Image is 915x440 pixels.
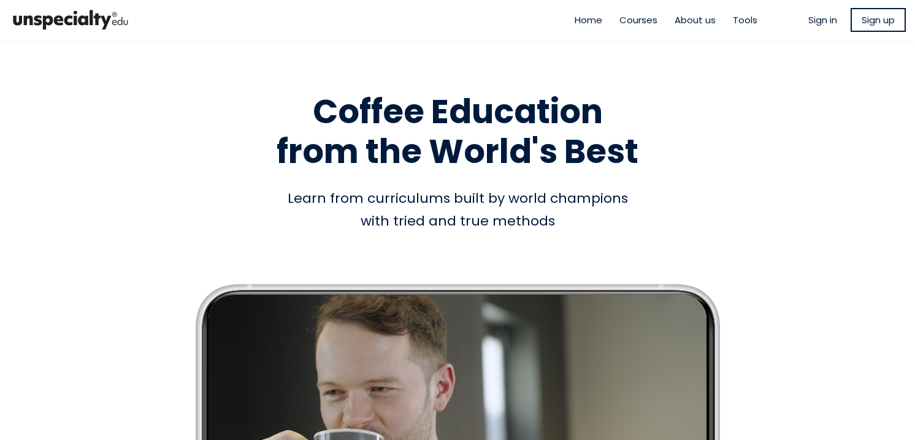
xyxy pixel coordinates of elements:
[808,13,837,27] a: Sign in
[851,8,906,32] a: Sign up
[733,13,757,27] a: Tools
[862,13,895,27] span: Sign up
[575,13,602,27] a: Home
[108,92,807,172] h1: Coffee Education from the World's Best
[675,13,716,27] a: About us
[619,13,657,27] a: Courses
[108,187,807,233] div: Learn from curriculums built by world champions with tried and true methods
[9,5,132,35] img: bc390a18feecddb333977e298b3a00a1.png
